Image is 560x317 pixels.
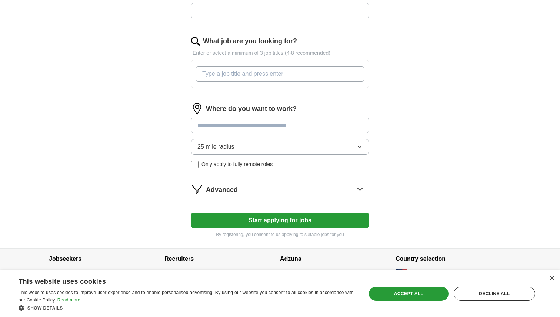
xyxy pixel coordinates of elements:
[191,139,369,155] button: 25 mile radius
[410,270,464,278] span: [GEOGRAPHIC_DATA]
[164,270,187,276] a: Post a job
[57,297,80,303] a: Read more, opens a new window
[49,270,77,276] a: Browse jobs
[206,104,297,114] label: Where do you want to work?
[396,249,511,269] h4: Country selection
[206,185,238,195] span: Advanced
[467,270,484,278] button: change
[191,103,203,115] img: location.png
[369,287,448,301] div: Accept all
[203,36,297,46] label: What job are you looking for?
[19,304,356,311] div: Show details
[191,37,200,46] img: search.png
[27,306,63,311] span: Show details
[201,161,273,168] span: Only apply to fully remote roles
[19,275,337,286] div: This website uses cookies
[191,231,369,238] p: By registering, you consent to us applying to suitable jobs for you
[19,290,354,303] span: This website uses cookies to improve user experience and to enable personalised advertising. By u...
[191,183,203,195] img: filter
[191,49,369,57] p: Enter or select a minimum of 3 job titles (4-8 recommended)
[197,142,234,151] span: 25 mile radius
[191,213,369,228] button: Start applying for jobs
[396,269,407,278] img: US flag
[454,287,535,301] div: Decline all
[280,270,294,276] a: About
[191,161,199,168] input: Only apply to fully remote roles
[196,66,364,82] input: Type a job title and press enter
[549,276,554,281] div: Close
